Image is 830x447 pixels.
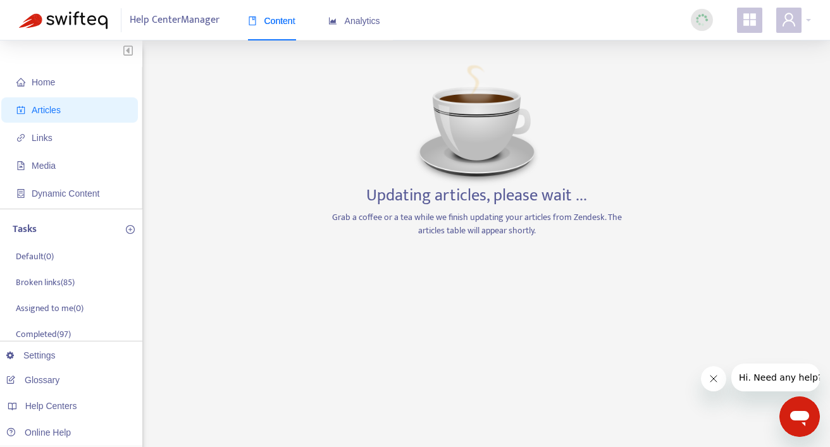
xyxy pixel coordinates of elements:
p: Tasks [13,222,37,237]
span: user [781,12,796,27]
span: Help Center Manager [130,8,220,32]
a: Online Help [6,427,71,438]
h3: Updating articles, please wait ... [366,186,587,206]
img: sync_loading.0b5143dde30e3a21642e.gif [694,12,710,28]
span: Articles [32,105,61,115]
span: Links [32,133,53,143]
span: link [16,133,25,142]
p: Broken links ( 85 ) [16,276,75,289]
iframe: Close message [701,366,726,391]
span: account-book [16,106,25,114]
span: Analytics [328,16,380,26]
iframe: Message from company [731,364,820,391]
span: Home [32,77,55,87]
img: Coffee image [414,59,540,186]
span: Help Centers [25,401,77,411]
span: Dynamic Content [32,188,99,199]
span: Media [32,161,56,171]
p: Grab a coffee or a tea while we finish updating your articles from Zendesk. The articles table wi... [328,211,626,237]
a: Glossary [6,375,59,385]
span: file-image [16,161,25,170]
img: Swifteq [19,11,108,29]
span: Content [248,16,295,26]
span: home [16,78,25,87]
a: Settings [6,350,56,360]
p: Default ( 0 ) [16,250,54,263]
p: Completed ( 97 ) [16,328,71,341]
span: container [16,189,25,198]
iframe: Button to launch messaging window [779,396,820,437]
span: plus-circle [126,225,135,234]
span: area-chart [328,16,337,25]
span: appstore [742,12,757,27]
p: Assigned to me ( 0 ) [16,302,84,315]
span: Hi. Need any help? [8,9,91,19]
span: book [248,16,257,25]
